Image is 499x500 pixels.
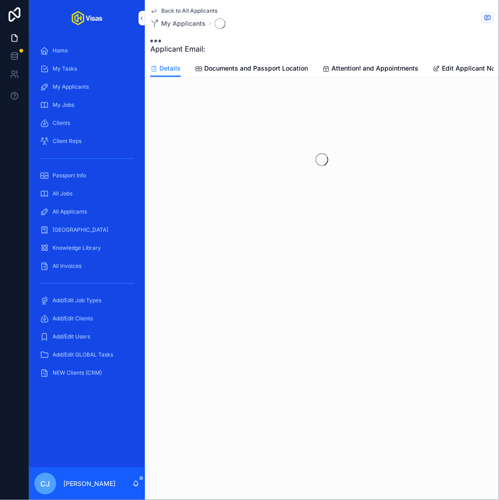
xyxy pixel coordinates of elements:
[53,315,93,322] span: Add/Edit Clients
[53,262,82,270] span: All Invoices
[53,101,74,109] span: My Jobs
[150,43,206,54] span: Applicant Email:
[34,365,139,381] a: NEW Clients (CRM)
[53,190,72,197] span: All Jobs
[34,329,139,345] a: Add/Edit Users
[34,222,139,238] a: [GEOGRAPHIC_DATA]
[34,97,139,113] a: My Jobs
[34,347,139,363] a: Add/Edit GLOBAL Tasks
[161,7,217,14] span: Back to All Applicants
[34,133,139,149] a: Client Reps
[161,19,206,28] span: My Applicants
[34,240,139,256] a: Knowledge Library
[53,208,87,215] span: All Applicants
[53,244,101,252] span: Knowledge Library
[53,138,82,145] span: Client Reps
[53,65,77,72] span: My Tasks
[150,19,206,28] a: My Applicants
[34,292,139,309] a: Add/Edit Job Types
[150,7,217,14] a: Back to All Applicants
[322,60,418,78] a: Attention! and Appointments
[331,64,418,73] span: Attention! and Appointments
[53,47,68,54] span: Home
[34,61,139,77] a: My Tasks
[72,11,102,25] img: App logo
[204,64,308,73] span: Documents and Passport Location
[34,115,139,131] a: Clients
[34,43,139,59] a: Home
[34,204,139,220] a: All Applicants
[53,172,86,179] span: Passport Info
[53,226,108,233] span: [GEOGRAPHIC_DATA]
[195,60,308,78] a: Documents and Passport Location
[159,64,181,73] span: Details
[34,310,139,327] a: Add/Edit Clients
[53,119,70,127] span: Clients
[34,167,139,184] a: Passport Info
[34,79,139,95] a: My Applicants
[29,36,145,393] div: scrollable content
[53,351,113,358] span: Add/Edit GLOBAL Tasks
[150,60,181,77] a: Details
[41,478,50,489] span: CJ
[53,297,101,304] span: Add/Edit Job Types
[63,479,115,488] p: [PERSON_NAME]
[34,258,139,274] a: All Invoices
[53,83,89,90] span: My Applicants
[53,333,90,340] span: Add/Edit Users
[53,369,102,376] span: NEW Clients (CRM)
[34,186,139,202] a: All Jobs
